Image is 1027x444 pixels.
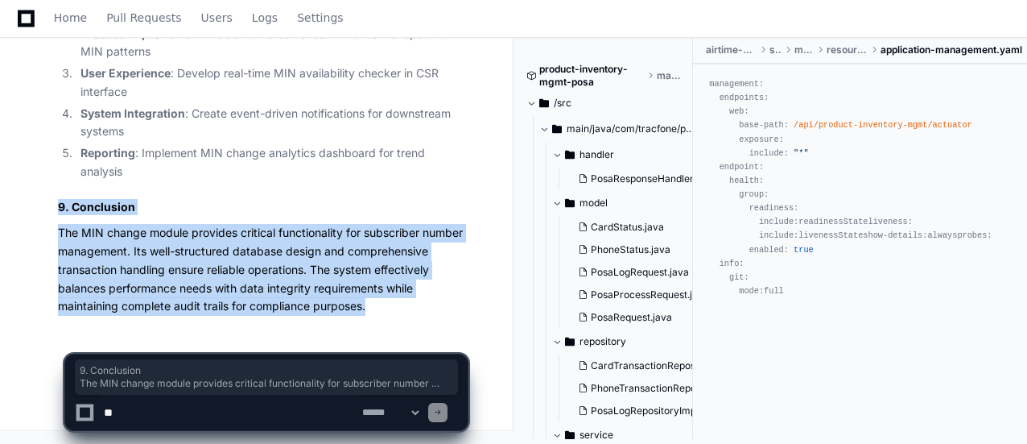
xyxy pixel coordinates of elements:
[106,13,181,23] span: Pull Requests
[794,245,814,255] span: true
[794,120,972,130] span: /api/product-inventory-mgmt/actuator
[759,230,798,240] span: include:
[552,142,707,168] button: handler
[80,106,185,120] strong: System Integration
[571,168,710,190] button: PosaResponseHandler.java
[868,217,912,226] span: liveness:
[591,266,689,279] span: PosaLogRequest.java
[739,286,764,296] span: mode:
[709,77,1011,298] div: readinessState livenessState always full
[552,119,562,139] svg: Directory
[794,44,813,56] span: main
[539,63,644,89] span: product-inventory-mgmt-posa
[76,144,468,181] li: : Implement MIN change analytics dashboard for trend analysis
[579,197,608,210] span: model
[297,13,343,23] span: Settings
[591,243,670,256] span: PhoneStatus.java
[76,105,468,142] li: : Create event-driven notifications for downstream systems
[749,245,789,255] span: enabled:
[567,122,694,135] span: main/java/com/tracfone/posa
[201,13,233,23] span: Users
[657,69,681,82] span: master
[749,148,789,158] span: include:
[759,217,798,226] span: include:
[571,239,709,261] button: PhoneStatus.java
[720,259,744,268] span: info:
[591,172,715,185] span: PosaResponseHandler.java
[552,190,707,216] button: model
[526,90,681,116] button: /src
[729,106,749,116] span: web:
[539,116,694,142] button: main/java/com/tracfone/posa
[58,199,468,215] h2: 9. Conclusion
[571,261,709,284] button: PosaLogRequest.java
[729,176,764,185] span: health:
[591,288,709,301] span: PosaProcessRequest.java
[58,224,468,316] p: The MIN change module provides critical functionality for subscriber number management. Its well-...
[571,284,709,306] button: PosaProcessRequest.java
[720,93,769,102] span: endpoints:
[749,203,799,213] span: readiness:
[579,148,614,161] span: handler
[565,193,575,213] svg: Directory
[863,230,927,240] span: show-details:
[881,44,1022,56] span: application-management.yaml
[252,13,278,23] span: Logs
[80,27,202,40] strong: Process Improvement
[80,364,453,390] span: 9. Conclusion The MIN change module provides critical functionality for subscriber number managem...
[720,162,764,172] span: endpoint:
[957,230,992,240] span: probes:
[76,25,468,62] li: : Add automated validation for carrier-specific MIN patterns
[706,44,757,56] span: airtime-card
[739,120,789,130] span: base-path:
[591,311,672,324] span: PosaRequest.java
[739,135,783,144] span: exposure:
[539,93,549,113] svg: Directory
[554,97,571,110] span: /src
[591,221,664,234] span: CardStatus.java
[565,145,575,164] svg: Directory
[54,13,87,23] span: Home
[769,44,782,56] span: src
[827,44,868,56] span: resources
[80,146,135,160] strong: Reporting
[571,306,709,329] button: PosaRequest.java
[76,64,468,102] li: : Develop real-time MIN availability checker in CSR interface
[709,79,764,89] span: management:
[729,272,749,282] span: git:
[739,189,769,199] span: group:
[571,216,709,239] button: CardStatus.java
[80,66,171,80] strong: User Experience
